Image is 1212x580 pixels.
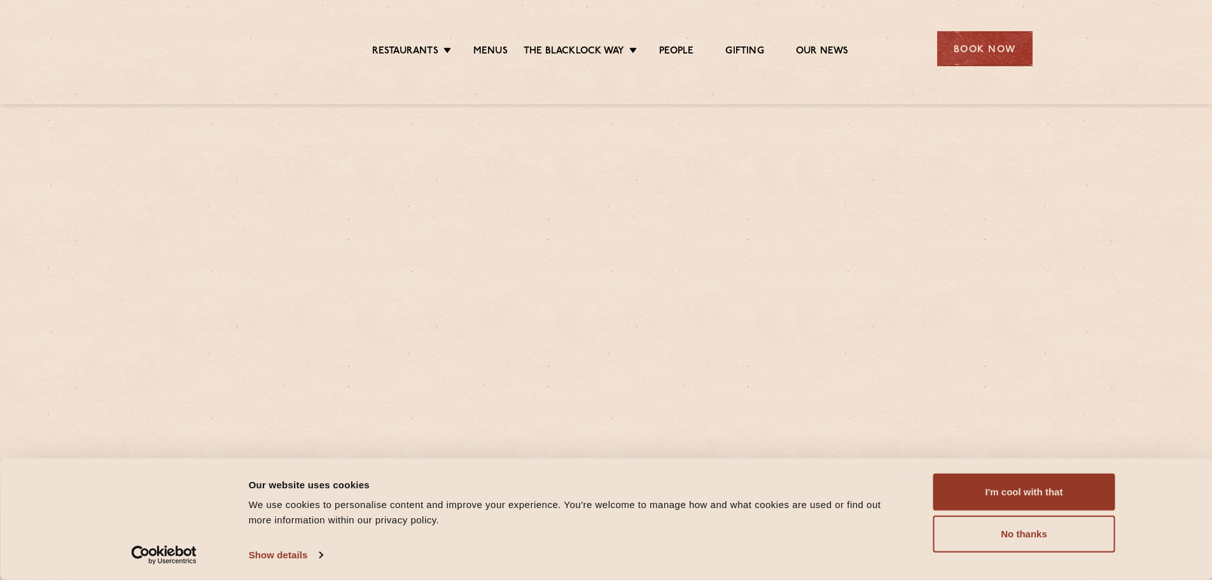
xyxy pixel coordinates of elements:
[796,45,849,59] a: Our News
[473,45,508,59] a: Menus
[524,45,624,59] a: The Blacklock Way
[933,474,1115,511] button: I'm cool with that
[180,12,290,85] img: svg%3E
[249,546,323,565] a: Show details
[933,516,1115,553] button: No thanks
[372,45,438,59] a: Restaurants
[249,477,905,492] div: Our website uses cookies
[249,497,905,528] div: We use cookies to personalise content and improve your experience. You're welcome to manage how a...
[108,546,219,565] a: Usercentrics Cookiebot - opens in a new window
[725,45,763,59] a: Gifting
[659,45,693,59] a: People
[937,31,1033,66] div: Book Now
